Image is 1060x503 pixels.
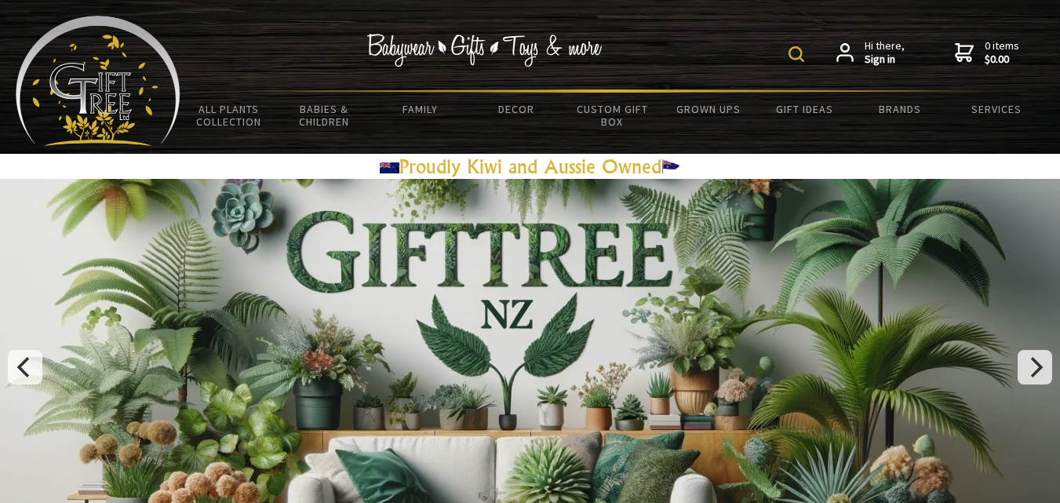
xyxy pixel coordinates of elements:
a: 0 items$0.00 [955,39,1019,67]
a: Decor [468,93,564,126]
span: 0 items [985,38,1019,67]
a: Hi there,Sign in [836,39,905,67]
span: Hi there, [865,39,905,67]
a: Gift Ideas [756,93,852,126]
a: Babies & Children [276,93,372,138]
a: Custom Gift Box [564,93,660,138]
img: product search [789,46,804,62]
a: Family [373,93,468,126]
a: Brands [852,93,948,126]
img: Babywear - Gifts - Toys & more [367,34,603,67]
strong: Sign in [865,53,905,67]
a: Proudly Kiwi and Aussie Owned [380,155,681,178]
a: All Plants Collection [180,93,276,138]
a: Services [949,93,1044,126]
button: Previous [8,350,42,385]
a: Grown Ups [661,93,756,126]
strong: $0.00 [985,53,1019,67]
button: Next [1018,350,1052,385]
img: Babyware - Gifts - Toys and more... [16,16,180,146]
